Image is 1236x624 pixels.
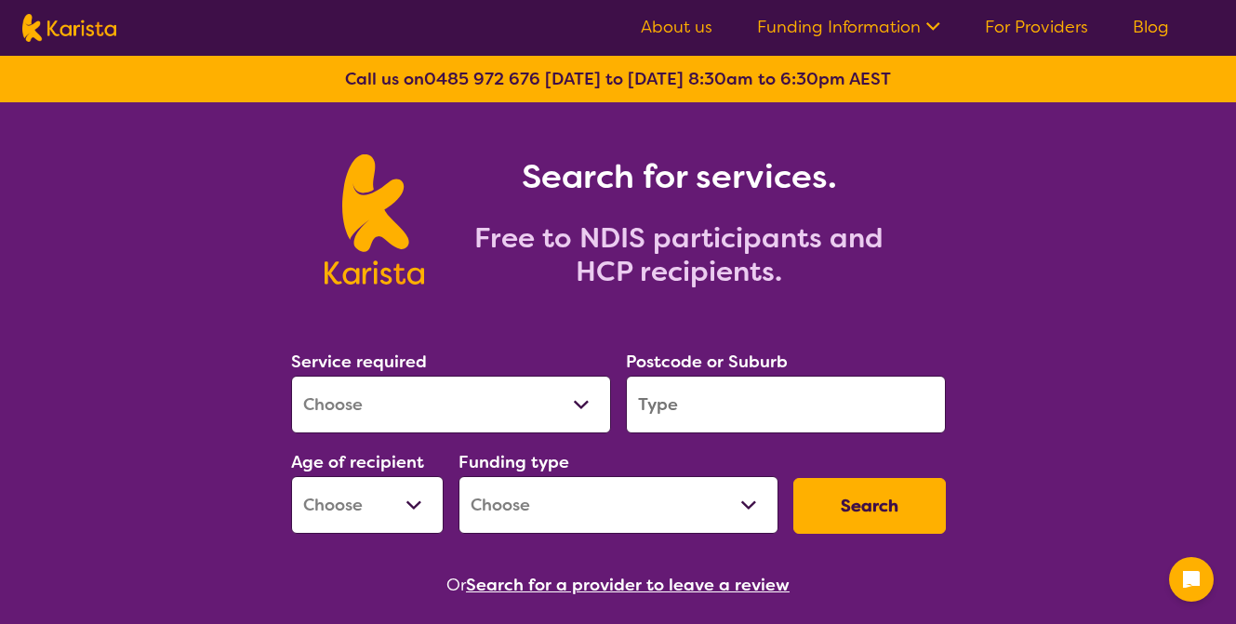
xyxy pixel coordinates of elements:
[291,451,424,473] label: Age of recipient
[641,16,712,38] a: About us
[345,68,891,90] b: Call us on [DATE] to [DATE] 8:30am to 6:30pm AEST
[459,451,569,473] label: Funding type
[325,154,424,285] img: Karista logo
[626,376,946,433] input: Type
[626,351,788,373] label: Postcode or Suburb
[446,571,466,599] span: Or
[466,571,790,599] button: Search for a provider to leave a review
[446,221,911,288] h2: Free to NDIS participants and HCP recipients.
[446,154,911,199] h1: Search for services.
[424,68,540,90] a: 0485 972 676
[793,478,946,534] button: Search
[985,16,1088,38] a: For Providers
[757,16,940,38] a: Funding Information
[291,351,427,373] label: Service required
[22,14,116,42] img: Karista logo
[1133,16,1169,38] a: Blog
